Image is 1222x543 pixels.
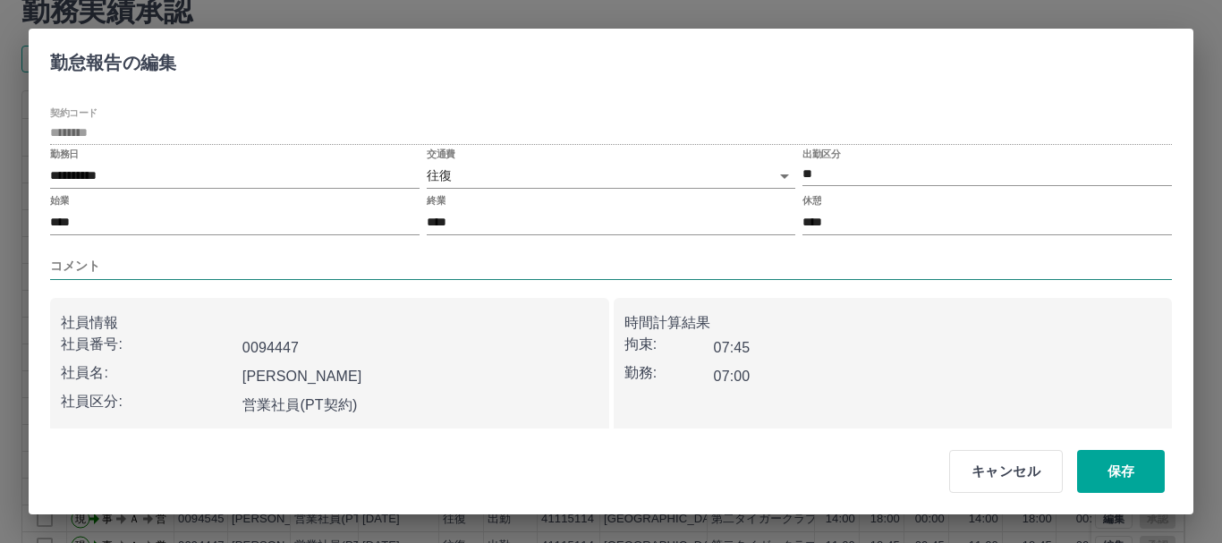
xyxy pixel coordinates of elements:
[61,334,235,355] p: 社員番号:
[714,340,751,355] b: 07:45
[427,148,455,161] label: 交通費
[624,362,714,384] p: 勤務:
[61,312,598,334] p: 社員情報
[427,163,796,189] div: 往復
[714,369,751,384] b: 07:00
[242,340,299,355] b: 0094447
[802,194,821,208] label: 休憩
[29,29,198,89] h2: 勤怠報告の編集
[802,148,840,161] label: 出勤区分
[624,312,1162,334] p: 時間計算結果
[242,397,358,412] b: 営業社員(PT契約)
[949,450,1063,493] button: キャンセル
[50,148,79,161] label: 勤務日
[61,391,235,412] p: 社員区分:
[624,334,714,355] p: 拘束:
[427,194,446,208] label: 終業
[1077,450,1165,493] button: 保存
[242,369,362,384] b: [PERSON_NAME]
[61,362,235,384] p: 社員名:
[50,106,98,120] label: 契約コード
[50,194,69,208] label: 始業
